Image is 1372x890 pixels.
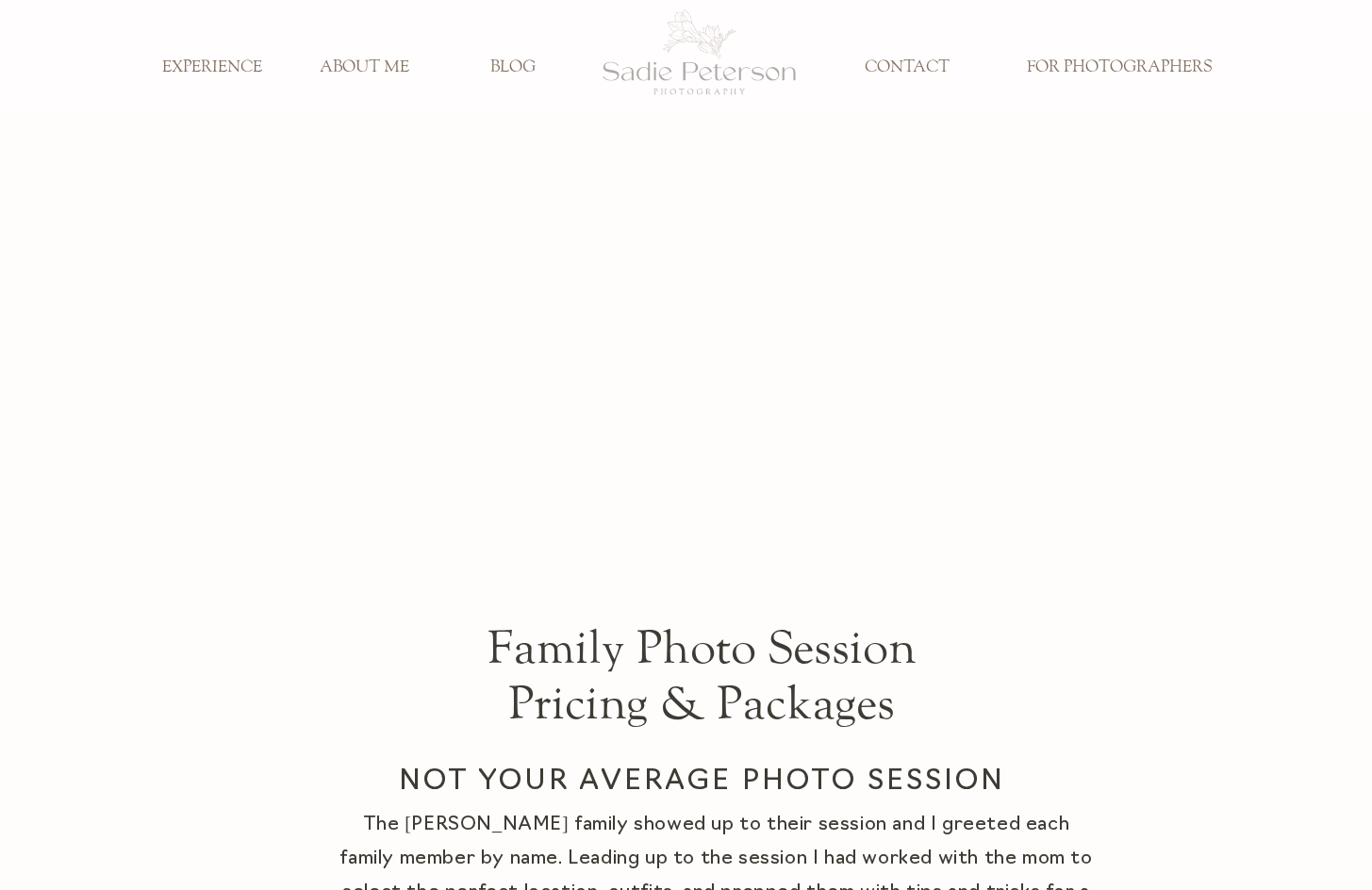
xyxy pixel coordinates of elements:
a: ABOUT ME [303,58,427,78]
a: CONTACT [845,58,969,78]
h2: NOT YOUR AVERAGE PHOTO SESSION [223,761,1182,808]
a: FOR PHOTOGRAPHERS [1014,58,1226,78]
a: EXPERIENCE [150,58,274,78]
a: BLOG [451,58,575,78]
h1: Family Photo Session Pricing & Packages [462,620,942,659]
